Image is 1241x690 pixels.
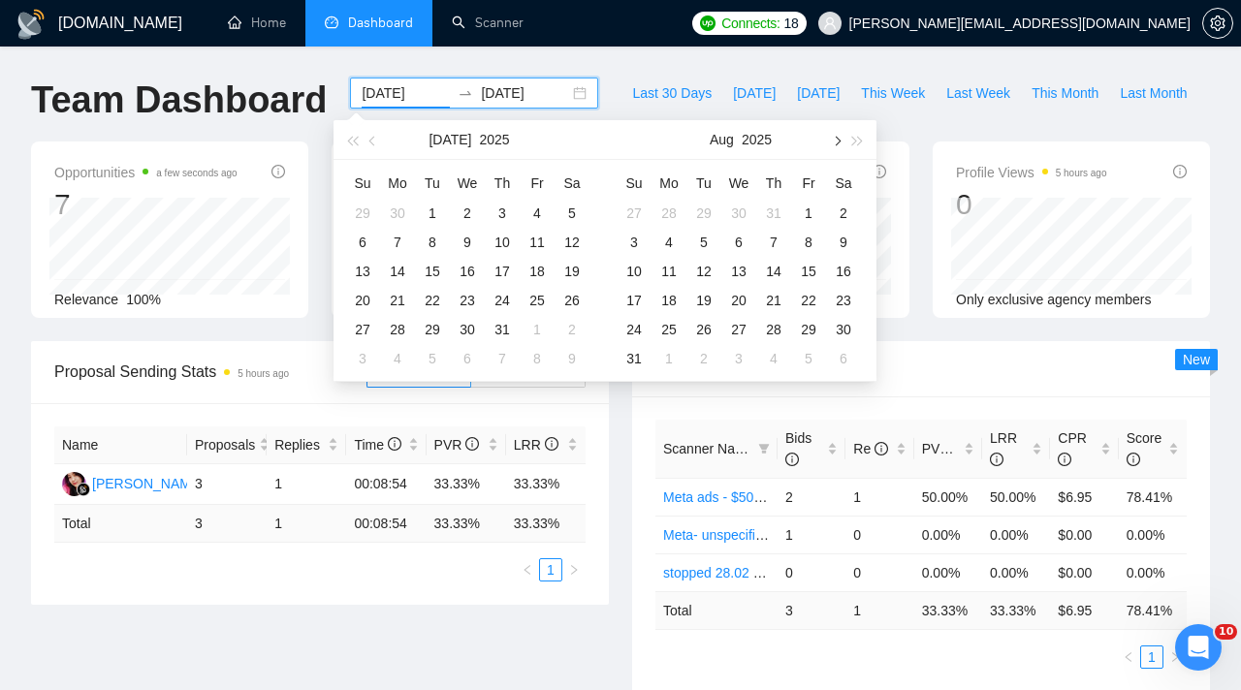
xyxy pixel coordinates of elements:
span: Scanner Breakdown [655,357,1187,381]
img: upwork-logo.png [700,16,716,31]
div: 14 [762,260,785,283]
td: 2025-08-03 [345,344,380,373]
span: dashboard [325,16,338,29]
span: CPR [1058,430,1087,467]
td: 2025-07-13 [345,257,380,286]
div: 27 [727,318,750,341]
span: Bids [785,430,811,467]
div: 5 [692,231,716,254]
span: info-circle [875,442,888,455]
td: 2025-09-02 [686,344,721,373]
th: Su [345,168,380,199]
span: info-circle [785,453,799,466]
td: 2025-08-04 [380,344,415,373]
td: 2025-07-08 [415,228,450,257]
button: [DATE] [722,78,786,109]
td: 2025-07-24 [485,286,520,315]
div: 29 [421,318,444,341]
span: info-circle [953,442,967,455]
td: 2025-08-20 [721,286,756,315]
th: We [721,168,756,199]
span: Dashboard [348,15,413,31]
td: $6.95 [1050,478,1118,516]
div: 21 [386,289,409,312]
td: 2025-08-16 [826,257,861,286]
td: 2025-08-23 [826,286,861,315]
span: info-circle [1058,453,1071,466]
span: right [1169,651,1181,663]
div: 1 [797,202,820,225]
td: 78.41% [1119,478,1187,516]
td: 2025-07-26 [555,286,589,315]
div: 28 [657,202,681,225]
td: 2025-08-08 [791,228,826,257]
td: 1 [267,505,346,543]
div: 11 [525,231,549,254]
span: swap-right [458,85,473,101]
span: LRR [990,430,1017,467]
span: New [1183,352,1210,367]
td: 2025-09-05 [791,344,826,373]
span: [DATE] [797,82,840,104]
div: 29 [692,202,716,225]
div: 2 [560,318,584,341]
td: 2025-08-10 [617,257,652,286]
div: 16 [832,260,855,283]
span: Last Month [1120,82,1187,104]
div: 7 [491,347,514,370]
td: 2025-07-04 [520,199,555,228]
td: 2025-07-28 [380,315,415,344]
td: 2025-07-03 [485,199,520,228]
button: 2025 [479,120,509,159]
div: 18 [525,260,549,283]
span: info-circle [990,453,1003,466]
iframe: Intercom live chat [1175,624,1222,671]
td: 2025-07-23 [450,286,485,315]
div: 29 [797,318,820,341]
td: 2025-08-11 [652,257,686,286]
th: Sa [555,168,589,199]
div: 25 [657,318,681,341]
td: 2025-08-27 [721,315,756,344]
div: 9 [832,231,855,254]
td: 2025-08-07 [485,344,520,373]
span: info-circle [873,165,886,178]
td: 2025-07-16 [450,257,485,286]
div: 18 [657,289,681,312]
td: 2025-08-05 [415,344,450,373]
span: [DATE] [733,82,776,104]
td: 2025-08-18 [652,286,686,315]
span: info-circle [545,437,558,451]
button: This Week [850,78,936,109]
span: Last Week [946,82,1010,104]
span: Connects: [721,13,780,34]
th: Mo [652,168,686,199]
span: user [823,16,837,30]
td: 2025-08-14 [756,257,791,286]
div: 10 [622,260,646,283]
div: 23 [456,289,479,312]
span: LRR [514,437,558,453]
th: Fr [791,168,826,199]
button: Last 30 Days [621,78,722,109]
div: 14 [386,260,409,283]
td: 2025-08-08 [520,344,555,373]
div: 5 [421,347,444,370]
th: Replies [267,426,346,464]
span: Score [1127,430,1162,467]
td: 2025-08-30 [826,315,861,344]
td: 3 [187,505,267,543]
div: 27 [622,202,646,225]
td: 2025-09-01 [652,344,686,373]
span: 100% [126,292,161,307]
td: 2025-07-10 [485,228,520,257]
td: 1 [845,478,913,516]
div: 7 [762,231,785,254]
td: 2025-07-28 [652,199,686,228]
div: 17 [622,289,646,312]
div: 12 [560,231,584,254]
div: 5 [797,347,820,370]
td: 2025-08-09 [826,228,861,257]
th: Tu [686,168,721,199]
div: 31 [622,347,646,370]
